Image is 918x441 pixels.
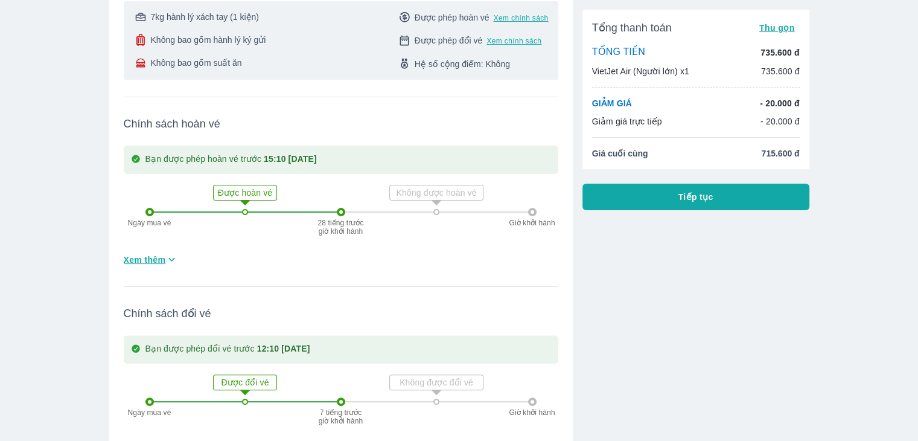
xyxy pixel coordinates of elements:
[592,115,662,127] p: Giảm giá trực tiếp
[119,249,183,269] button: Xem thêm
[760,47,799,59] p: 735.600 đ
[124,306,558,321] span: Chính sách đổi vé
[592,97,632,109] p: GIẢM GIÁ
[123,408,177,417] p: Ngày mua vé
[592,65,689,77] p: VietJet Air (Người lớn) x1
[592,21,672,35] span: Tổng thanh toán
[124,117,558,131] span: Chính sách hoàn vé
[486,36,541,46] button: Xem chính sách
[151,34,266,46] span: Không bao gồm hành lý ký gửi
[415,11,489,24] span: Được phép hoàn vé
[582,184,809,210] button: Tiếp tục
[391,376,482,388] p: Không được đổi vé
[759,23,795,33] span: Thu gọn
[505,219,559,227] p: Giờ khởi hành
[257,344,310,353] strong: 12:10 [DATE]
[215,376,275,388] p: Được đổi vé
[145,153,317,167] p: Bạn được phép hoàn vé trước
[317,219,365,236] p: 28 tiếng trước giờ khởi hành
[151,57,242,69] span: Không bao gồm suất ăn
[592,46,645,59] p: TỔNG TIỀN
[124,254,166,266] span: Xem thêm
[415,34,483,47] span: Được phép đổi vé
[391,187,482,199] p: Không được hoàn vé
[151,11,259,23] span: 7kg hành lý xách tay (1 kiện)
[215,187,275,199] p: Được hoàn vé
[505,408,559,417] p: Giờ khởi hành
[494,13,549,23] button: Xem chính sách
[761,65,800,77] p: 735.600 đ
[760,97,799,109] p: - 20.000 đ
[264,154,317,164] strong: 15:10 [DATE]
[754,19,800,36] button: Thu gọn
[678,191,713,203] span: Tiếp tục
[761,147,799,159] span: 715.600 đ
[145,343,310,356] p: Bạn được phép đổi vé trước
[123,219,177,227] p: Ngày mua vé
[317,408,365,425] p: 7 tiếng trước giờ khởi hành
[592,147,648,159] span: Giá cuối cùng
[760,115,800,127] p: - 20.000 đ
[415,58,510,70] span: Hệ số cộng điểm: Không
